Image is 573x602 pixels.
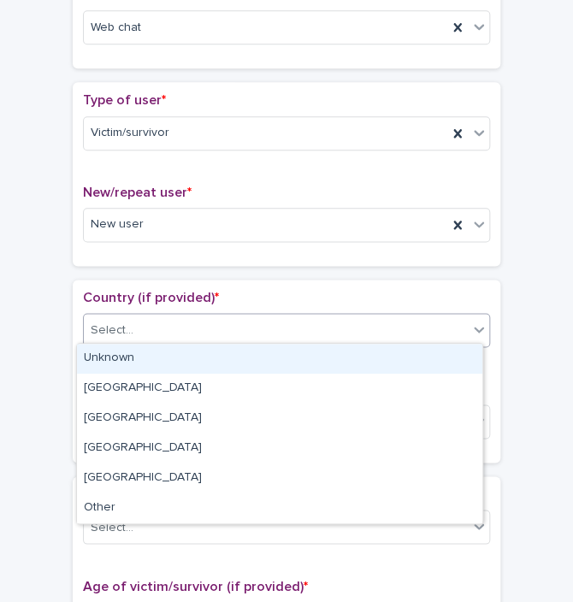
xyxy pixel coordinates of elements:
[77,493,482,523] div: Other
[91,215,144,233] span: New user
[83,93,166,107] span: Type of user
[77,344,482,374] div: Unknown
[83,291,219,304] span: Country (if provided)
[77,463,482,493] div: Northern Ireland
[77,374,482,404] div: England
[77,404,482,434] div: Wales
[77,434,482,463] div: Scotland
[91,322,133,339] div: Select...
[91,124,169,142] span: Victim/survivor
[83,579,308,593] span: Age of victim/survivor (if provided)
[91,19,141,37] span: Web chat
[91,518,133,536] div: Select...
[83,186,192,199] span: New/repeat user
